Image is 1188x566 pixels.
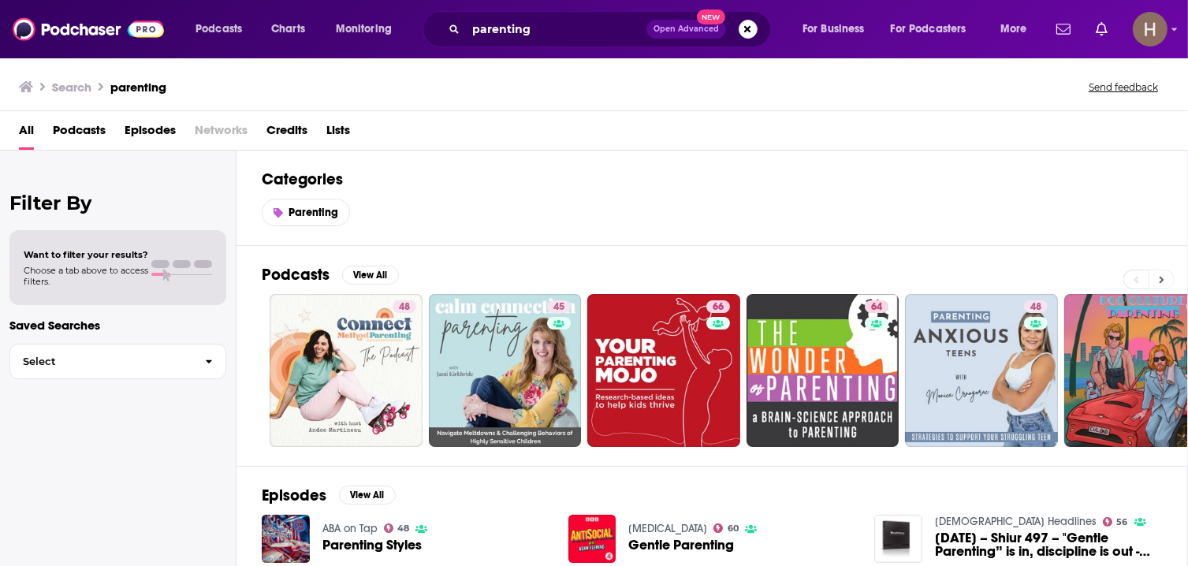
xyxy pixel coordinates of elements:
button: open menu [989,17,1047,42]
button: View All [342,266,399,285]
h3: parenting [110,80,166,95]
span: Choose a tab above to access filters. [24,265,148,287]
a: 48 [905,294,1058,447]
a: 48 [384,523,410,533]
a: 56 [1103,517,1128,527]
a: EpisodesView All [262,486,396,505]
a: ABA on Tap [322,522,378,535]
h2: Episodes [262,486,326,505]
span: Want to filter your results? [24,249,148,260]
a: 64 [747,294,899,447]
button: open menu [881,17,989,42]
span: 66 [713,300,724,315]
a: Show notifications dropdown [1089,16,1114,43]
img: User Profile [1133,12,1168,47]
a: 64 [865,300,888,313]
a: PodcastsView All [262,265,399,285]
button: open menu [325,17,412,42]
a: 60 [713,523,739,533]
img: Gentle Parenting [568,515,616,563]
span: 48 [397,525,409,532]
span: Monitoring [336,18,392,40]
span: For Podcasters [891,18,966,40]
a: 1/11/25 – Shiur 497 – "Gentle Parenting” is in, discipline is out - Should parents discipline the... [935,531,1162,558]
span: 64 [871,300,882,315]
a: 48 [1024,300,1048,313]
span: More [1000,18,1027,40]
button: Open AdvancedNew [646,20,726,39]
img: 1/11/25 – Shiur 497 – "Gentle Parenting” is in, discipline is out - Should parents discipline the... [874,515,922,563]
h2: Podcasts [262,265,330,285]
a: Lists [326,117,350,150]
h3: Search [52,80,91,95]
button: View All [339,486,396,505]
a: 66 [587,294,740,447]
span: Select [10,356,192,367]
span: For Business [803,18,865,40]
span: Parenting [289,206,339,219]
a: 48 [270,294,423,447]
button: Show profile menu [1133,12,1168,47]
img: Podchaser - Follow, Share and Rate Podcasts [13,14,164,44]
h2: Filter By [9,192,226,214]
a: All [19,117,34,150]
span: 56 [1117,519,1128,526]
a: Credits [266,117,307,150]
span: Networks [195,117,248,150]
span: Podcasts [196,18,242,40]
a: Episodes [125,117,176,150]
a: Parenting Styles [322,538,422,552]
img: Parenting Styles [262,515,310,563]
span: 60 [728,525,739,532]
span: Open Advanced [654,25,719,33]
span: 48 [1030,300,1041,315]
a: Podcasts [53,117,106,150]
a: AntiSocial [628,522,707,535]
span: 48 [399,300,410,315]
a: 48 [393,300,416,313]
a: Show notifications dropdown [1050,16,1077,43]
a: Parenting [262,199,350,226]
a: Gentle Parenting [628,538,734,552]
input: Search podcasts, credits, & more... [466,17,646,42]
div: Search podcasts, credits, & more... [438,11,786,47]
a: 45 [547,300,571,313]
span: New [697,9,725,24]
a: 66 [706,300,730,313]
span: 45 [553,300,564,315]
span: Charts [271,18,305,40]
button: open menu [184,17,263,42]
p: Saved Searches [9,318,226,333]
span: [DATE] – Shiur 497 – "Gentle Parenting” is in, discipline is out - Should parents discipline thei... [935,531,1162,558]
a: Charts [261,17,315,42]
button: open menu [791,17,884,42]
button: Select [9,344,226,379]
span: Logged in as hpoole [1133,12,1168,47]
h2: Categories [262,169,1162,189]
button: Send feedback [1084,80,1163,94]
a: 45 [429,294,582,447]
a: Halacha Headlines [935,515,1097,528]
